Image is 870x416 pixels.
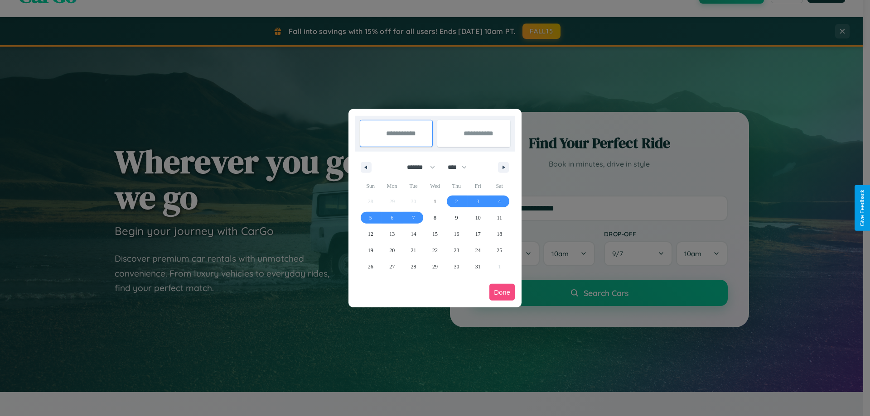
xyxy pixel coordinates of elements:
[432,258,438,275] span: 29
[489,284,515,301] button: Done
[389,258,395,275] span: 27
[489,210,510,226] button: 11
[467,242,488,258] button: 24
[381,226,402,242] button: 13
[489,242,510,258] button: 25
[467,193,488,210] button: 3
[391,210,393,226] span: 6
[360,226,381,242] button: 12
[446,193,467,210] button: 2
[498,193,501,210] span: 4
[389,242,395,258] span: 20
[424,179,445,193] span: Wed
[403,258,424,275] button: 28
[424,242,445,258] button: 22
[859,190,865,226] div: Give Feedback
[381,242,402,258] button: 20
[360,179,381,193] span: Sun
[467,226,488,242] button: 17
[475,226,481,242] span: 17
[403,242,424,258] button: 21
[446,226,467,242] button: 16
[455,210,458,226] span: 9
[467,258,488,275] button: 31
[368,226,373,242] span: 12
[434,210,436,226] span: 8
[381,258,402,275] button: 27
[489,226,510,242] button: 18
[403,226,424,242] button: 14
[360,210,381,226] button: 5
[475,242,481,258] span: 24
[411,242,416,258] span: 21
[412,210,415,226] span: 7
[454,226,459,242] span: 16
[369,210,372,226] span: 5
[368,258,373,275] span: 26
[403,210,424,226] button: 7
[424,226,445,242] button: 15
[360,258,381,275] button: 26
[424,258,445,275] button: 29
[454,258,459,275] span: 30
[489,179,510,193] span: Sat
[455,193,458,210] span: 2
[497,226,502,242] span: 18
[446,258,467,275] button: 30
[432,226,438,242] span: 15
[454,242,459,258] span: 23
[389,226,395,242] span: 13
[446,242,467,258] button: 23
[434,193,436,210] span: 1
[381,210,402,226] button: 6
[432,242,438,258] span: 22
[446,179,467,193] span: Thu
[368,242,373,258] span: 19
[467,179,488,193] span: Fri
[475,210,481,226] span: 10
[360,242,381,258] button: 19
[411,258,416,275] span: 28
[411,226,416,242] span: 14
[403,179,424,193] span: Tue
[381,179,402,193] span: Mon
[489,193,510,210] button: 4
[477,193,479,210] span: 3
[497,242,502,258] span: 25
[424,210,445,226] button: 8
[446,210,467,226] button: 9
[424,193,445,210] button: 1
[467,210,488,226] button: 10
[497,210,502,226] span: 11
[475,258,481,275] span: 31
